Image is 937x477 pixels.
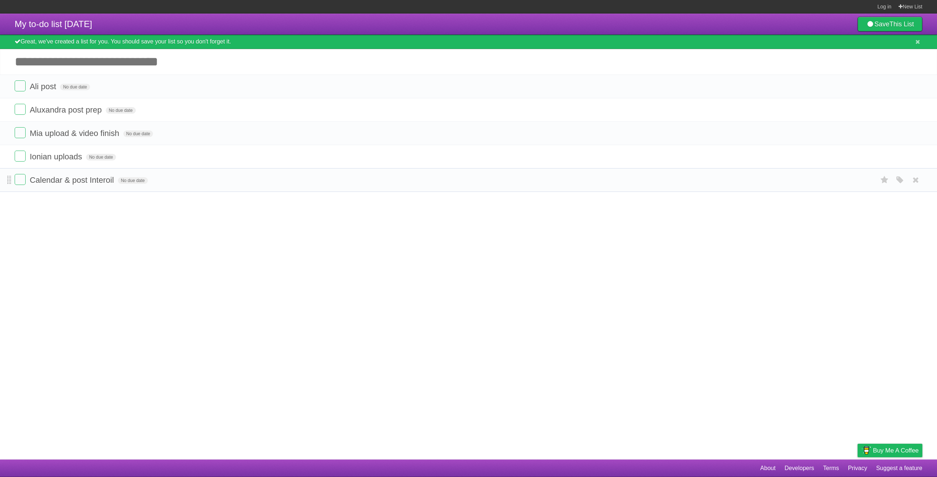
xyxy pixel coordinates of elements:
span: Ali post [30,82,58,91]
span: Buy me a coffee [873,444,919,457]
span: Ionian uploads [30,152,84,161]
label: Done [15,127,26,138]
b: This List [889,20,914,28]
span: Calendar & post Interoil [30,175,116,185]
span: Mia upload & video finish [30,129,121,138]
span: No due date [106,107,135,114]
a: Suggest a feature [876,461,922,475]
a: Developers [784,461,814,475]
a: About [760,461,776,475]
span: No due date [60,84,90,90]
label: Done [15,174,26,185]
a: Buy me a coffee [858,444,922,457]
label: Done [15,80,26,91]
a: Terms [823,461,839,475]
span: My to-do list [DATE] [15,19,92,29]
a: Privacy [848,461,867,475]
img: Buy me a coffee [861,444,871,457]
label: Done [15,151,26,162]
span: No due date [123,130,153,137]
a: SaveThis List [858,17,922,31]
span: Aluxandra post prep [30,105,104,114]
span: No due date [86,154,116,160]
label: Star task [878,174,892,186]
label: Done [15,104,26,115]
span: No due date [118,177,148,184]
